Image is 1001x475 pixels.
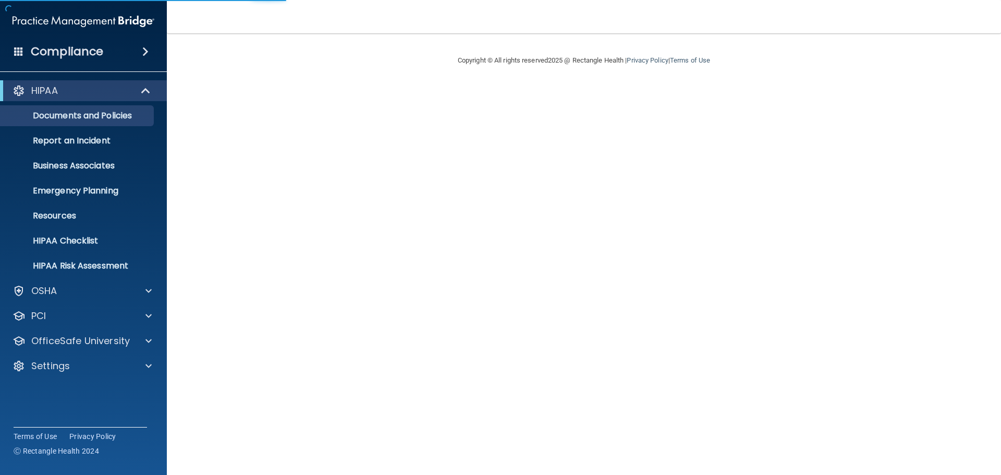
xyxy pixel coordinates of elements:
p: Business Associates [7,161,149,171]
p: OfficeSafe University [31,335,130,347]
img: PMB logo [13,11,154,32]
p: HIPAA Checklist [7,236,149,246]
p: Settings [31,360,70,372]
a: Terms of Use [670,56,710,64]
p: Report an Incident [7,136,149,146]
h4: Compliance [31,44,103,59]
a: Terms of Use [14,431,57,442]
span: Ⓒ Rectangle Health 2024 [14,446,99,456]
a: OfficeSafe University [13,335,152,347]
a: Privacy Policy [69,431,116,442]
a: PCI [13,310,152,322]
a: HIPAA [13,84,151,97]
p: OSHA [31,285,57,297]
p: Documents and Policies [7,111,149,121]
a: Privacy Policy [627,56,668,64]
p: Emergency Planning [7,186,149,196]
a: Settings [13,360,152,372]
p: HIPAA Risk Assessment [7,261,149,271]
p: HIPAA [31,84,58,97]
p: PCI [31,310,46,322]
div: Copyright © All rights reserved 2025 @ Rectangle Health | | [394,44,774,77]
p: Resources [7,211,149,221]
a: OSHA [13,285,152,297]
